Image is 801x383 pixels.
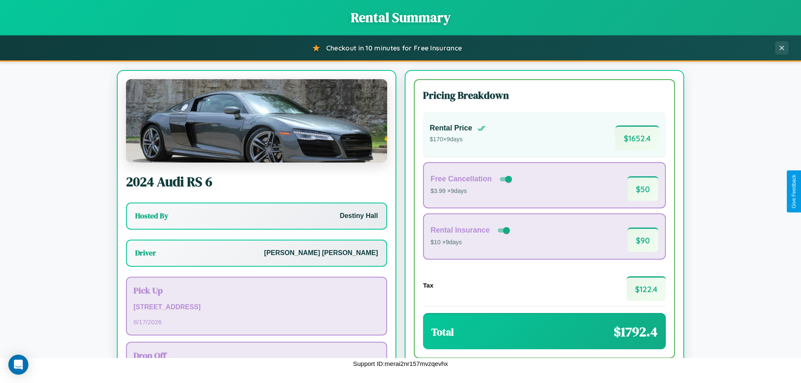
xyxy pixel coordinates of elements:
h3: Pricing Breakdown [423,88,666,102]
span: $ 1652.4 [615,125,659,150]
h3: Driver [135,248,156,258]
span: $ 1792.4 [614,323,657,341]
span: $ 122.4 [627,276,666,301]
p: Destiny Hall [340,210,378,222]
h4: Free Cancellation [431,175,492,183]
p: [STREET_ADDRESS] [133,301,380,313]
h3: Drop Off [133,349,380,361]
p: [PERSON_NAME] [PERSON_NAME] [264,247,378,259]
h4: Rental Price [430,124,472,133]
div: Open Intercom Messenger [8,355,28,375]
h4: Tax [423,282,433,289]
img: Audi RS 6 [126,79,387,163]
h1: Rental Summary [8,8,793,27]
h4: Rental Insurance [431,226,490,235]
h3: Hosted By [135,211,168,221]
div: Give Feedback [791,175,797,208]
span: $ 90 [627,228,658,252]
h2: 2024 Audi RS 6 [126,173,387,191]
p: $ 170 × 9 days [430,134,486,145]
p: Support ID: merai2nr157mvzqevhx [353,358,448,369]
p: $10 × 9 days [431,237,511,248]
h3: Pick Up [133,284,380,296]
span: Checkout in 10 minutes for Free Insurance [326,44,462,52]
p: $3.99 × 9 days [431,186,514,197]
p: 8 / 17 / 2026 [133,316,380,328]
h3: Total [431,325,454,339]
span: $ 50 [627,176,658,201]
